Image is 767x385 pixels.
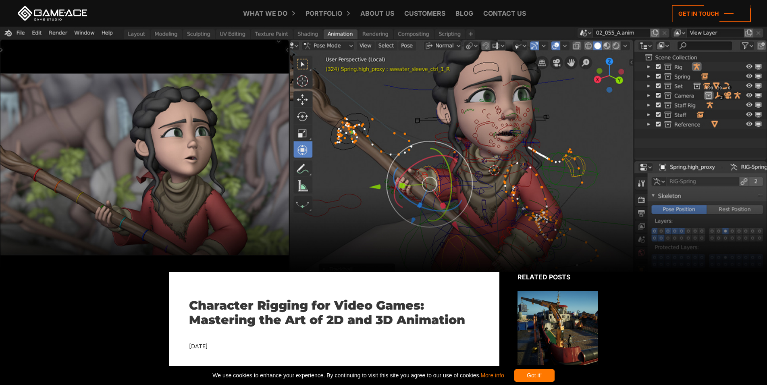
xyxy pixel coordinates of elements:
div: [DATE] [189,341,479,352]
img: Related [518,291,598,365]
a: Get in touch [672,5,751,22]
span: We use cookies to enhance your experience. By continuing to visit this site you agree to our use ... [212,369,504,382]
div: Related posts [518,272,598,282]
a: More info [480,372,504,379]
h1: Character Rigging for Video Games: Mastering the Art of 2D and 3D Animation [189,298,479,327]
div: Got it! [514,369,555,382]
